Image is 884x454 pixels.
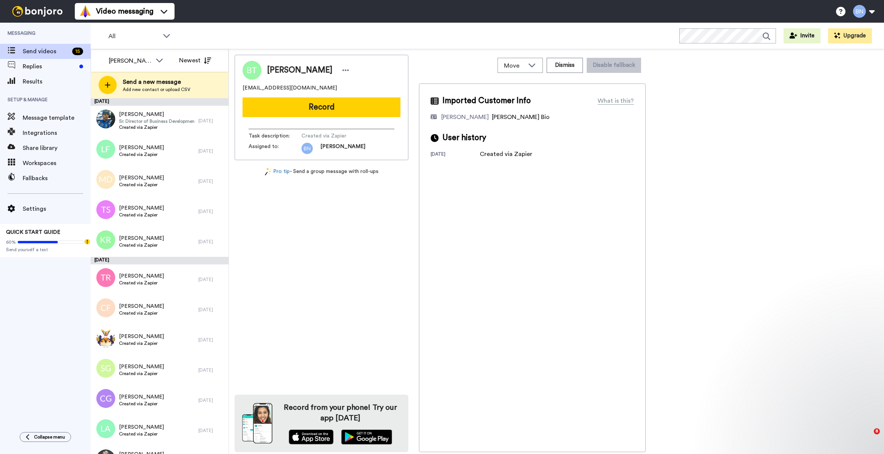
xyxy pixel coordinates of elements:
span: Created via Zapier [119,340,164,346]
div: Created via Zapier [480,150,532,159]
div: [DATE] [198,178,225,184]
div: [DATE] [198,397,225,403]
span: [PERSON_NAME] Bio [492,114,550,120]
button: Disable fallback [587,58,641,73]
span: [PERSON_NAME] [267,65,332,76]
div: [DATE] [198,307,225,313]
div: [DATE] [198,118,225,124]
span: Assigned to: [249,143,301,154]
img: appstore [289,429,334,445]
span: [PERSON_NAME] [119,303,164,310]
span: 60% [6,239,16,245]
span: Created via Zapier [119,310,164,316]
div: [DATE] [431,151,480,159]
span: Integrations [23,128,91,137]
span: All [108,32,159,41]
img: 4f803da4-b998-4c33-be8b-b480598d4d4a.jpg [96,329,115,347]
div: [PERSON_NAME] [109,56,152,65]
span: Collapse menu [34,434,65,440]
img: bj-logo-header-white.svg [9,6,66,17]
img: tr.png [96,268,115,287]
span: Replies [23,62,76,71]
div: [DATE] [91,98,229,106]
img: sg.png [96,359,115,378]
div: 15 [72,48,83,55]
span: Created via Zapier [119,151,164,158]
span: [PERSON_NAME] [119,272,164,280]
img: playstore [341,429,392,445]
span: [PERSON_NAME] [119,423,164,431]
span: Created via Zapier [119,242,164,248]
img: cf.png [96,298,115,317]
img: ts.png [96,200,115,219]
span: [EMAIL_ADDRESS][DOMAIN_NAME] [243,84,337,92]
span: Fallbacks [23,174,91,183]
div: [DATE] [198,367,225,373]
span: [PERSON_NAME] [119,111,195,118]
div: [DATE] [198,148,225,154]
span: Created via Zapier [119,182,164,188]
button: Newest [173,53,217,68]
button: Upgrade [828,28,872,43]
img: Image of Betty Taylor [243,61,261,80]
span: Message template [23,113,91,122]
span: Created via Zapier [301,132,373,140]
span: Sr. Director of Business Development [119,118,195,124]
span: [PERSON_NAME] [119,363,164,371]
span: Results [23,77,91,86]
button: Record [243,97,400,117]
img: la.png [96,419,115,438]
span: Workspaces [23,159,91,168]
img: cg.png [96,389,115,408]
span: [PERSON_NAME] [320,143,365,154]
img: vm-color.svg [79,5,91,17]
span: Created via Zapier [119,212,164,218]
div: - Send a group message with roll-ups [235,168,408,176]
img: 870c4c4f-8ce4-49b5-8d0a-fe644e49553c.jpg [96,110,115,128]
span: User history [442,132,486,144]
span: Send yourself a test [6,247,85,253]
h4: Record from your phone! Try our app [DATE] [280,402,401,423]
span: Created via Zapier [119,280,164,286]
div: [DATE] [198,276,225,283]
div: [DATE] [198,208,225,215]
span: Imported Customer Info [442,95,531,107]
div: [DATE] [198,239,225,245]
div: What is this? [598,96,634,105]
span: [PERSON_NAME] [119,204,164,212]
span: Created via Zapier [119,371,164,377]
span: [PERSON_NAME] [119,144,164,151]
img: md.png [96,170,115,189]
span: Send videos [23,47,69,56]
img: magic-wand.svg [265,168,272,176]
div: [PERSON_NAME] [441,113,489,122]
span: QUICK START GUIDE [6,230,60,235]
img: download [242,403,272,444]
span: Created via Zapier [119,431,164,437]
span: Created via Zapier [119,401,164,407]
div: [DATE] [198,337,225,343]
a: Pro tip [265,168,290,176]
img: lf.png [96,140,115,159]
img: bn.png [301,143,313,154]
img: kr.png [96,230,115,249]
span: [PERSON_NAME] [119,235,164,242]
span: Move [504,61,524,70]
button: Invite [784,28,821,43]
span: Add new contact or upload CSV [123,86,190,93]
span: Task description : [249,132,301,140]
span: [PERSON_NAME] [119,393,164,401]
button: Collapse menu [20,432,71,442]
div: [DATE] [91,257,229,264]
span: [PERSON_NAME] [119,174,164,182]
span: Send a new message [123,77,190,86]
span: 8 [874,428,880,434]
span: [PERSON_NAME] [119,333,164,340]
span: Video messaging [96,6,153,17]
span: Created via Zapier [119,124,195,130]
span: Settings [23,204,91,213]
button: Dismiss [547,58,583,73]
div: Tooltip anchor [84,238,91,245]
span: Share library [23,144,91,153]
